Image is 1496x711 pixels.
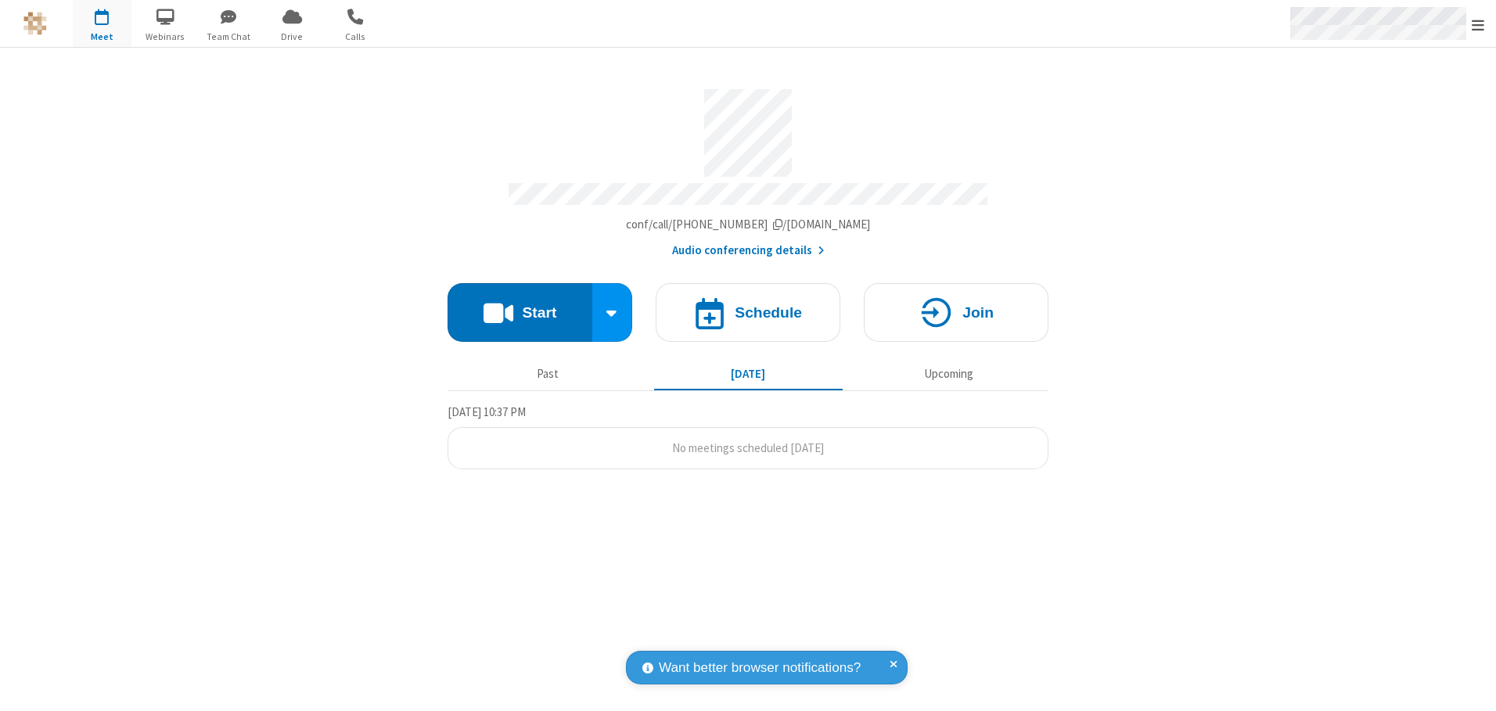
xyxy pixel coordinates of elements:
[656,283,840,342] button: Schedule
[448,404,526,419] span: [DATE] 10:37 PM
[735,305,802,320] h4: Schedule
[136,30,195,44] span: Webinars
[448,77,1048,260] section: Account details
[672,440,824,455] span: No meetings scheduled [DATE]
[326,30,385,44] span: Calls
[854,359,1043,389] button: Upcoming
[263,30,322,44] span: Drive
[672,242,825,260] button: Audio conferencing details
[592,283,633,342] div: Start conference options
[448,283,592,342] button: Start
[659,658,861,678] span: Want better browser notifications?
[200,30,258,44] span: Team Chat
[73,30,131,44] span: Meet
[626,216,871,234] button: Copy my meeting room linkCopy my meeting room link
[654,359,843,389] button: [DATE]
[448,403,1048,470] section: Today's Meetings
[522,305,556,320] h4: Start
[864,283,1048,342] button: Join
[962,305,994,320] h4: Join
[626,217,871,232] span: Copy my meeting room link
[23,12,47,35] img: QA Selenium DO NOT DELETE OR CHANGE
[454,359,642,389] button: Past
